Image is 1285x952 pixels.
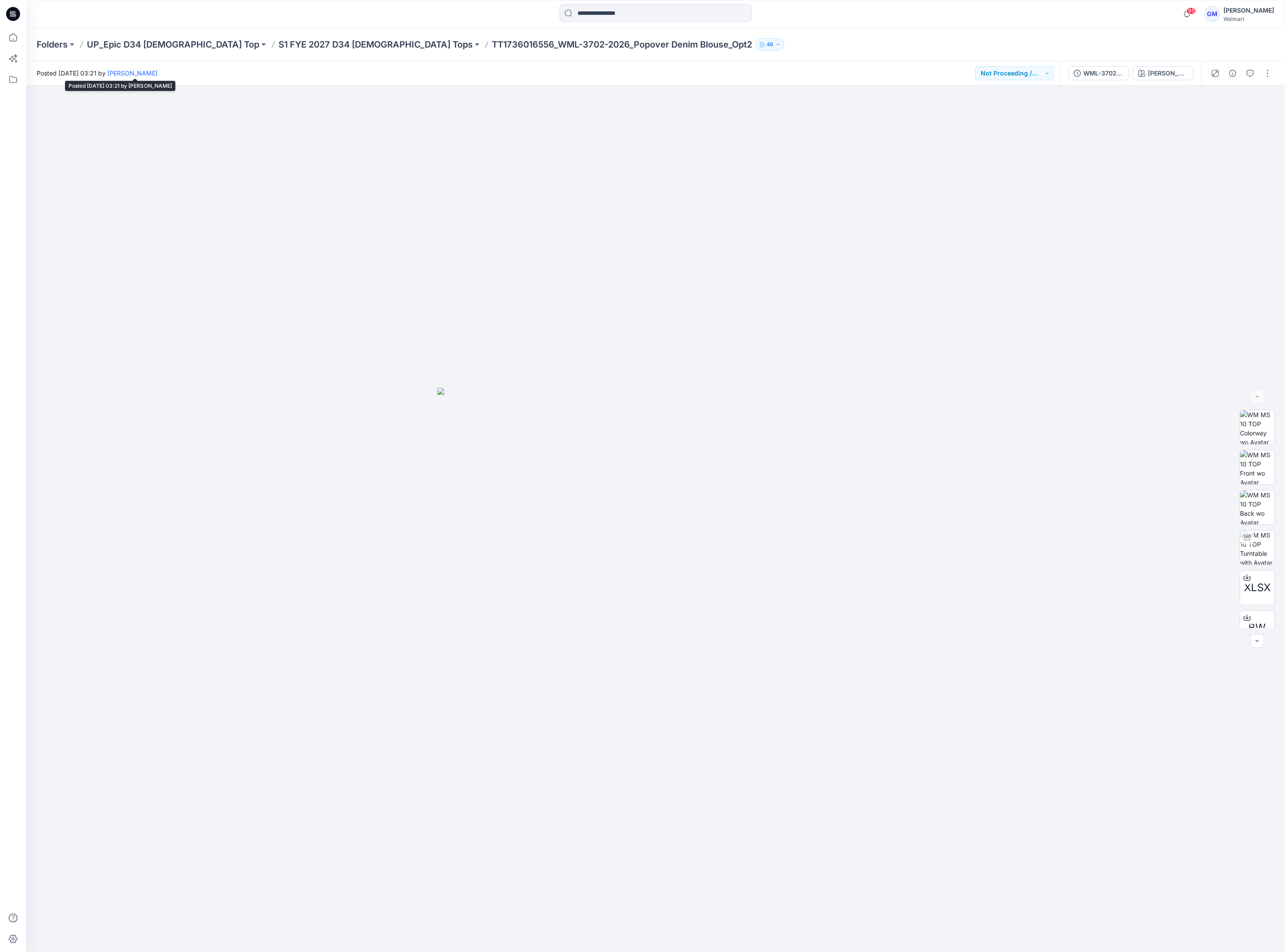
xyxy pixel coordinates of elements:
[1240,450,1274,484] img: WM MS 10 TOP Front wo Avatar
[1240,531,1274,565] img: WM MS 10 TOP Turntable with Avatar
[1068,66,1129,80] button: WML-3702-2026_Popover Denim Blouse_Opt2_Full Colorway
[1244,580,1271,596] span: XLSX
[1133,66,1194,80] button: [PERSON_NAME] Wash
[1148,68,1188,78] div: [PERSON_NAME] Wash
[437,388,874,952] img: eyJhbGciOiJIUzI1NiIsImtpZCI6IjAiLCJzbHQiOiJzZXMiLCJ0eXAiOiJKV1QifQ.eyJkYXRhIjp7InR5cGUiOiJzdG9yYW...
[1223,5,1274,16] div: [PERSON_NAME]
[87,38,259,51] a: UP_Epic D34 [DEMOGRAPHIC_DATA] Top
[1240,410,1274,444] img: WM MS 10 TOP Colorway wo Avatar
[756,38,784,51] button: 46
[1226,66,1240,80] button: Details
[1240,490,1274,524] img: WM MS 10 TOP Back wo Avatar
[1204,6,1220,22] div: GM
[1248,620,1266,636] span: BW
[278,38,473,51] a: S1 FYE 2027 D34 [DEMOGRAPHIC_DATA] Tops
[766,40,773,49] p: 46
[1223,16,1274,22] div: Walmart
[1186,7,1196,14] span: 95
[107,69,158,77] a: [PERSON_NAME]
[37,38,68,51] a: Folders
[1083,68,1124,78] div: WML-3702-2026_Popover Denim Blouse_Opt2_Full Colorway
[37,68,158,78] span: Posted [DATE] 03:21 by
[492,38,752,51] p: TT1736016556_WML-3702-2026_Popover Denim Blouse_Opt2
